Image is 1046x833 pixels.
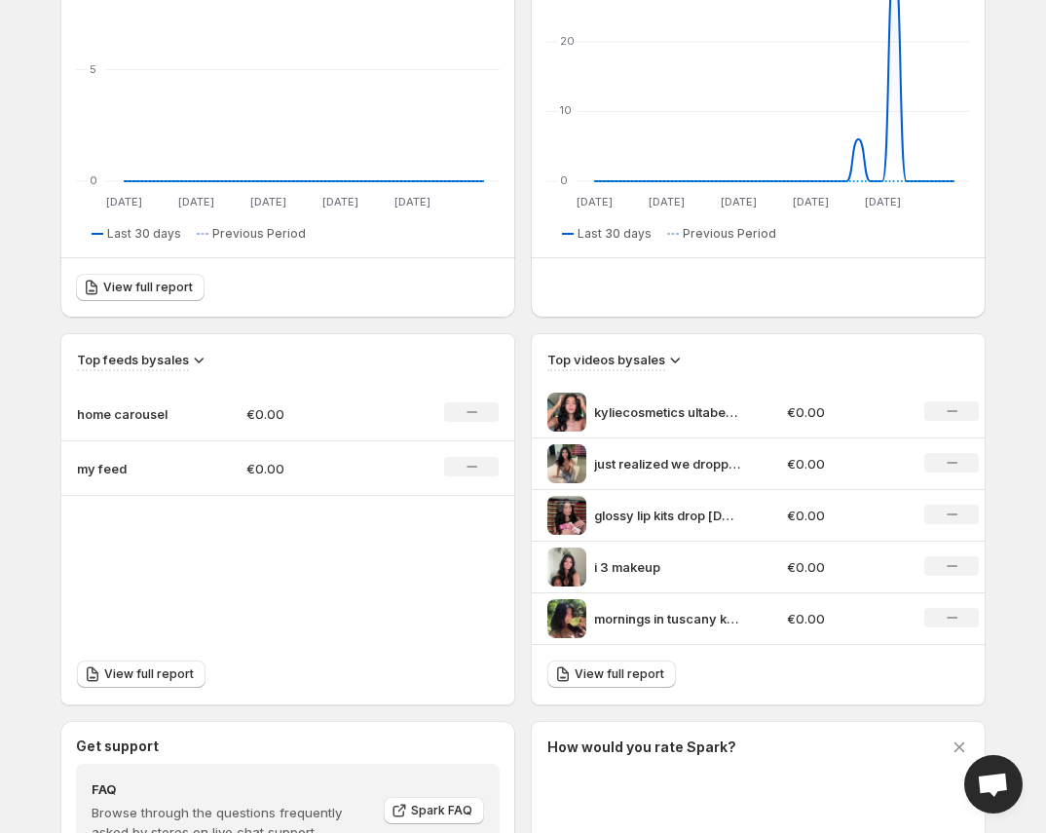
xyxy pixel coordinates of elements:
[92,779,370,799] h4: FAQ
[787,454,902,473] p: €0.00
[865,195,901,208] text: [DATE]
[76,274,205,301] a: View full report
[787,402,902,422] p: €0.00
[106,195,142,208] text: [DATE]
[178,195,214,208] text: [DATE]
[77,350,189,369] h3: Top feeds by sales
[384,797,484,824] a: Spark FAQ
[547,661,676,688] a: View full report
[721,195,757,208] text: [DATE]
[575,666,664,682] span: View full report
[411,803,472,818] span: Spark FAQ
[250,195,286,208] text: [DATE]
[212,226,306,242] span: Previous Period
[394,195,430,208] text: [DATE]
[104,666,194,682] span: View full report
[577,195,613,208] text: [DATE]
[77,459,174,478] p: my feed
[246,459,385,478] p: €0.00
[594,557,740,577] p: i 3 makeup
[547,599,586,638] img: mornings in tuscany kyliecosmetics ultabeauty
[787,557,902,577] p: €0.00
[787,609,902,628] p: €0.00
[594,609,740,628] p: mornings in tuscany kyliecosmetics ultabeauty
[246,404,385,424] p: €0.00
[90,62,96,76] text: 5
[547,548,586,587] img: i 3 makeup
[77,661,205,688] a: View full report
[322,195,358,208] text: [DATE]
[787,506,902,525] p: €0.00
[964,755,1023,814] a: Open chat
[90,173,97,187] text: 0
[560,34,575,48] text: 20
[560,173,568,187] text: 0
[77,404,174,424] p: home carousel
[560,103,572,117] text: 10
[76,737,159,756] h3: Get support
[547,393,586,432] img: kyliecosmetics ultabeauty kylie plumping lip liner special energy plumping powder matte lip summe...
[793,195,829,208] text: [DATE]
[649,195,685,208] text: [DATE]
[547,738,736,757] h3: How would you rate Spark?
[547,444,586,483] img: just realized we dropped new khy x poster girl in SILVER khy
[594,454,740,473] p: just realized we dropped new khy x poster girl in SILVER khy
[683,226,776,242] span: Previous Period
[578,226,652,242] span: Last 30 days
[103,280,193,295] span: View full report
[594,402,740,422] p: kyliecosmetics ultabeauty kylie plumping lip liner special energy plumping powder matte lip summe...
[594,506,740,525] p: glossy lip kits drop [DATE] 624 9AM PT kyliecosmetics
[107,226,181,242] span: Last 30 days
[547,350,665,369] h3: Top videos by sales
[547,496,586,535] img: glossy lip kits drop tomorrow 624 9AM PT kyliecosmetics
